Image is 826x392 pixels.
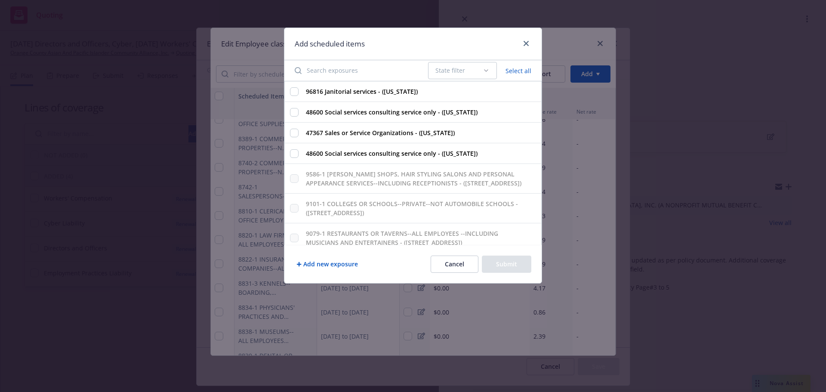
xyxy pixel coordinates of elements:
input: Search exposures [290,62,423,79]
button: Cancel [431,256,478,273]
strong: 48600 Social services consulting service only - ([US_STATE]) [306,149,478,157]
a: close [521,38,531,49]
button: Add new exposure [295,256,360,273]
strong: 47367 Sales or Service Organizations - ([US_STATE]) [306,129,455,137]
strong: 96816 Janitorial services - ([US_STATE]) [306,87,418,96]
div: State filter [435,66,483,75]
strong: 9079-1 RESTAURANTS OR TAVERNS--ALL EMPLOYEES --INCLUDING MUSICIANS AND ENTERTAINERS - ([STREET_AD... [306,229,498,247]
strong: 9586-1 [PERSON_NAME] SHOPS, HAIR STYLING SALONS AND PERSONAL APPEARANCE SERVICES--INCLUDING RECEP... [306,170,521,187]
strong: 48600 Social services consulting service only - ([US_STATE]) [306,108,478,116]
h1: Add scheduled items [295,38,365,49]
button: Select all [500,65,536,77]
strong: 9101-1 COLLEGES OR SCHOOLS--PRIVATE--NOT AUTOMOBILE SCHOOLS - ([STREET_ADDRESS]) [306,200,518,217]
